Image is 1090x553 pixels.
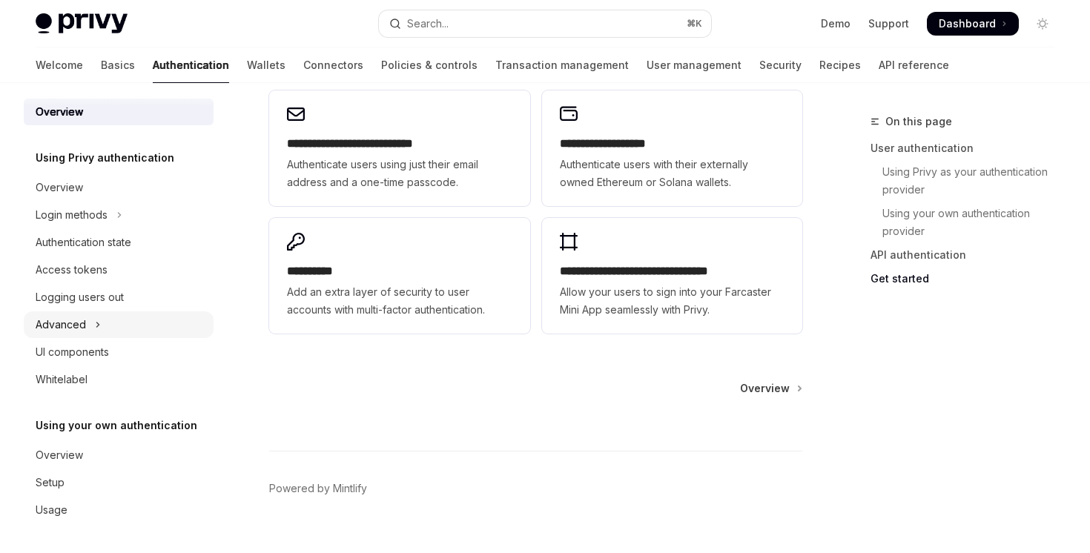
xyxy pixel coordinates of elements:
[36,501,67,519] div: Usage
[36,288,124,306] div: Logging users out
[879,47,949,83] a: API reference
[287,156,512,191] span: Authenticate users using just their email address and a one-time passcode.
[36,234,131,251] div: Authentication state
[24,442,214,468] a: Overview
[871,202,1066,243] a: Using your own authentication provider
[687,18,702,30] span: ⌘ K
[868,16,909,31] a: Support
[36,103,83,121] div: Overview
[821,16,850,31] a: Demo
[379,10,710,37] button: Open search
[36,446,83,464] div: Overview
[24,202,214,228] button: Toggle Login methods section
[269,218,529,334] a: **** *****Add an extra layer of security to user accounts with multi-factor authentication.
[24,366,214,393] a: Whitelabel
[101,47,135,83] a: Basics
[871,267,1066,291] a: Get started
[740,381,801,396] a: Overview
[36,179,83,196] div: Overview
[381,47,478,83] a: Policies & controls
[407,15,449,33] div: Search...
[24,469,214,496] a: Setup
[269,481,367,496] a: Powered by Mintlify
[560,156,785,191] span: Authenticate users with their externally owned Ethereum or Solana wallets.
[560,283,785,319] span: Allow your users to sign into your Farcaster Mini App seamlessly with Privy.
[303,47,363,83] a: Connectors
[871,136,1066,160] a: User authentication
[740,381,790,396] span: Overview
[495,47,629,83] a: Transaction management
[927,12,1019,36] a: Dashboard
[819,47,861,83] a: Recipes
[36,13,128,34] img: light logo
[542,90,802,206] a: **** **** **** ****Authenticate users with their externally owned Ethereum or Solana wallets.
[36,261,108,279] div: Access tokens
[153,47,229,83] a: Authentication
[36,474,65,491] div: Setup
[247,47,285,83] a: Wallets
[871,160,1066,202] a: Using Privy as your authentication provider
[36,149,174,167] h5: Using Privy authentication
[885,113,952,130] span: On this page
[759,47,802,83] a: Security
[36,206,108,224] div: Login methods
[24,99,214,125] a: Overview
[24,339,214,365] a: UI components
[871,243,1066,267] a: API authentication
[287,283,512,319] span: Add an extra layer of security to user accounts with multi-factor authentication.
[36,417,197,434] h5: Using your own authentication
[36,371,87,388] div: Whitelabel
[24,497,214,523] a: Usage
[939,16,996,31] span: Dashboard
[24,229,214,256] a: Authentication state
[36,47,83,83] a: Welcome
[647,47,741,83] a: User management
[24,174,214,201] a: Overview
[24,256,214,283] a: Access tokens
[36,316,86,334] div: Advanced
[24,284,214,311] a: Logging users out
[36,343,109,361] div: UI components
[24,311,214,338] button: Toggle Advanced section
[1031,12,1054,36] button: Toggle dark mode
